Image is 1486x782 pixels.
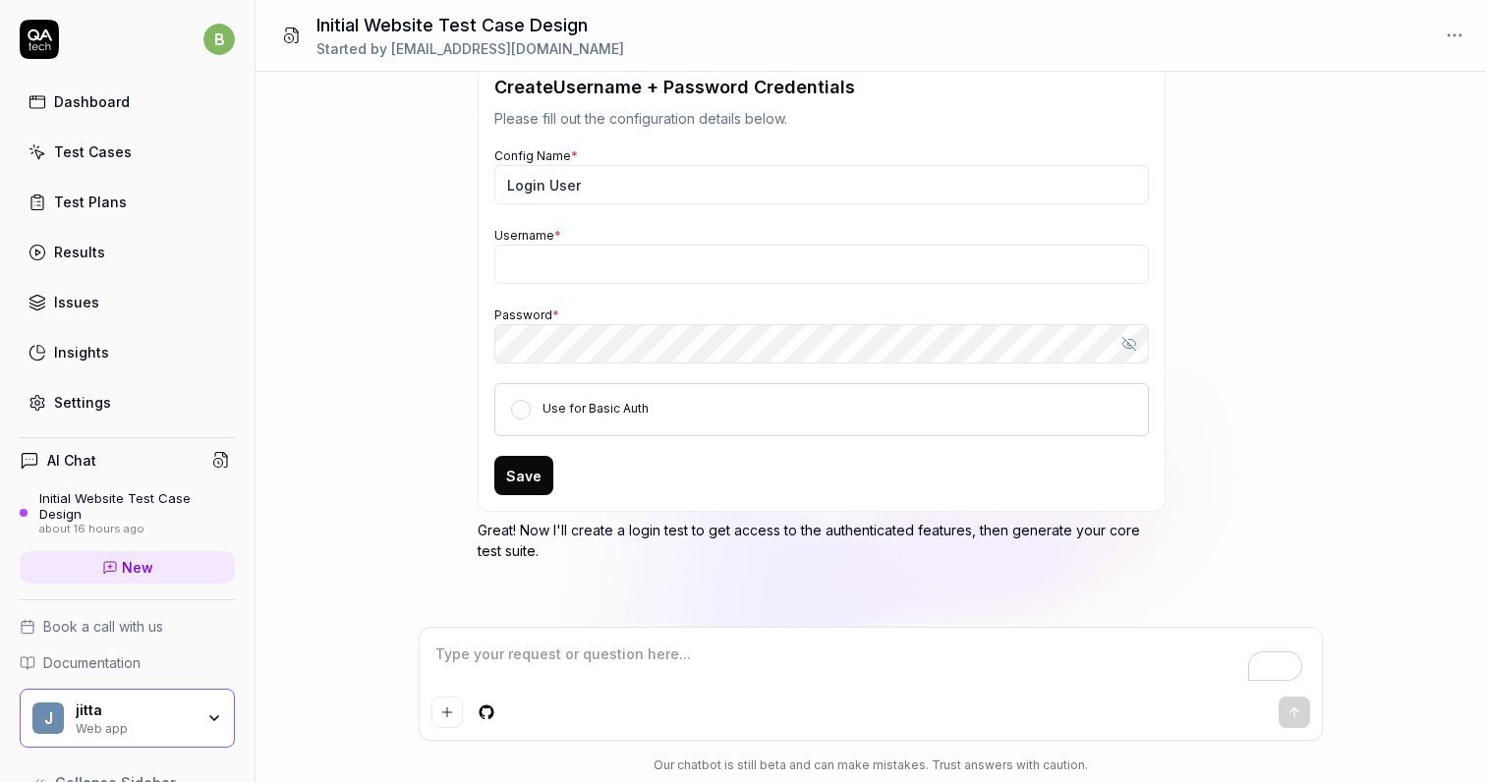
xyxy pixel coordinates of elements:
p: Great! Now I'll create a login test to get access to the authenticated features, then generate yo... [478,520,1166,561]
a: Results [20,233,235,271]
h1: Initial Website Test Case Design [316,12,624,38]
a: Insights [20,333,235,371]
button: jjittaWeb app [20,689,235,748]
div: Results [54,242,105,262]
span: Book a call with us [43,616,163,637]
input: My Config [494,165,1149,204]
div: Issues [54,292,99,312]
a: Test Cases [20,133,235,171]
a: Documentation [20,652,235,673]
span: Documentation [43,652,141,673]
h3: Create Username + Password Credentials [494,74,1149,100]
a: Dashboard [20,83,235,121]
div: Started by [316,38,624,59]
a: Book a call with us [20,616,235,637]
span: New [122,557,153,578]
a: Settings [20,383,235,421]
span: b [203,24,235,55]
textarea: To enrich screen reader interactions, please activate Accessibility in Grammarly extension settings [431,640,1310,689]
label: Username [494,228,561,243]
a: Initial Website Test Case Designabout 16 hours ago [20,490,235,535]
button: Save [494,456,553,495]
div: Test Plans [54,192,127,212]
button: b [203,20,235,59]
a: Test Plans [20,183,235,221]
label: Config Name [494,148,578,163]
span: [EMAIL_ADDRESS][DOMAIN_NAME] [391,40,624,57]
div: Settings [54,392,111,413]
p: Please fill out the configuration details below. [494,108,1149,129]
span: j [32,702,64,734]
div: Initial Website Test Case Design [39,490,235,523]
div: Dashboard [54,91,130,112]
a: New [20,551,235,584]
label: Use for Basic Auth [543,401,649,416]
h4: AI Chat [47,450,96,471]
div: Our chatbot is still beta and can make mistakes. Trust answers with caution. [419,756,1323,774]
div: Insights [54,342,109,363]
div: jitta [76,701,194,719]
button: Add attachment [431,697,463,728]
div: Test Cases [54,141,132,162]
a: Issues [20,283,235,321]
div: Web app [76,719,194,735]
div: about 16 hours ago [39,523,235,536]
label: Password [494,307,559,322]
